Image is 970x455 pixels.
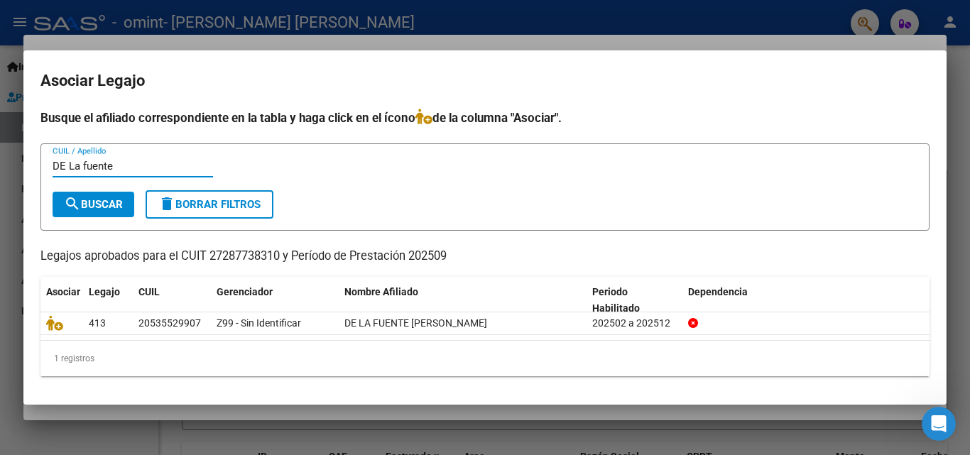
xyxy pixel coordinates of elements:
span: Legajo [89,286,120,297]
datatable-header-cell: Nombre Afiliado [339,277,587,324]
span: Dependencia [688,286,748,297]
p: Legajos aprobados para el CUIT 27287738310 y Período de Prestación 202509 [40,248,930,265]
div: 202502 a 202512 [592,315,677,331]
span: CUIL [138,286,160,297]
div: Envíanos un mensaje [14,191,270,230]
span: 413 [89,317,106,329]
div: 20535529907 [138,315,201,331]
div: 1 registros [40,341,930,376]
div: Cerrar [244,23,270,48]
span: Nombre Afiliado [344,286,418,297]
p: Necesitás ayuda? [28,149,256,173]
span: Borrar Filtros [158,198,261,211]
h4: Busque el afiliado correspondiente en la tabla y haga click en el ícono de la columna "Asociar". [40,109,930,127]
span: DE LA FUENTE MARIN JUAN IGNACIO [344,317,487,329]
datatable-header-cell: Periodo Habilitado [587,277,682,324]
mat-icon: delete [158,195,175,212]
span: Periodo Habilitado [592,286,640,314]
button: Mensajes [142,324,284,381]
iframe: Intercom live chat [922,407,956,441]
datatable-header-cell: Asociar [40,277,83,324]
span: Gerenciador [217,286,273,297]
button: Borrar Filtros [146,190,273,219]
datatable-header-cell: Legajo [83,277,133,324]
datatable-header-cell: Dependencia [682,277,930,324]
h2: Asociar Legajo [40,67,930,94]
span: Buscar [64,198,123,211]
button: Buscar [53,192,134,217]
span: Mensajes [190,360,236,370]
span: Asociar [46,286,80,297]
p: Hola! [PERSON_NAME] [28,101,256,149]
datatable-header-cell: CUIL [133,277,211,324]
span: Z99 - Sin Identificar [217,317,301,329]
datatable-header-cell: Gerenciador [211,277,339,324]
span: Inicio [56,360,87,370]
mat-icon: search [64,195,81,212]
div: Envíanos un mensaje [29,203,237,218]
